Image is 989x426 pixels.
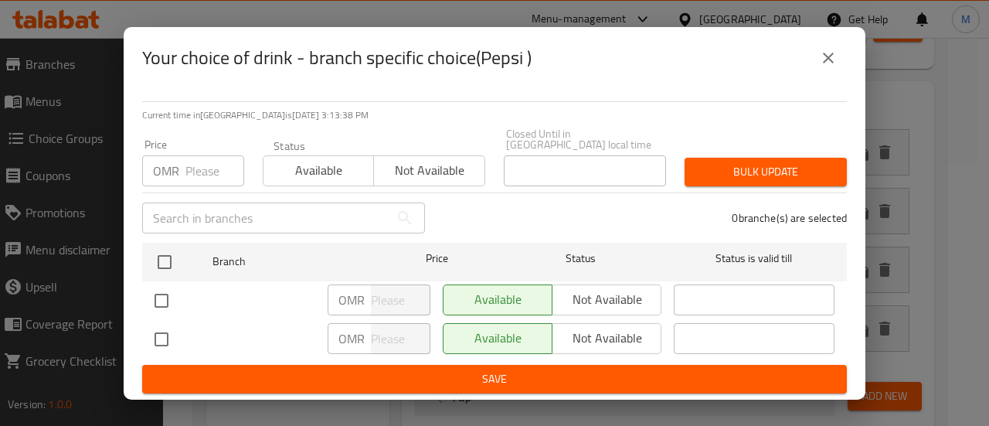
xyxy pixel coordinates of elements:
p: OMR [153,162,179,180]
span: Price [386,249,488,268]
span: Status [501,249,661,268]
span: Available [270,159,368,182]
h2: Your choice of drink - branch specific choice(Pepsi ) [142,46,532,70]
p: 0 branche(s) are selected [732,210,847,226]
button: Available [263,155,374,186]
p: Current time in [GEOGRAPHIC_DATA] is [DATE] 3:13:38 PM [142,108,847,122]
input: Please enter price [185,155,244,186]
button: Save [142,365,847,394]
span: Branch [212,252,373,271]
span: Status is valid till [674,249,834,268]
button: Bulk update [685,158,847,186]
p: OMR [338,291,365,309]
input: Please enter price [371,285,430,315]
span: Not available [380,159,478,182]
button: Not available [373,155,484,186]
span: Bulk update [697,162,834,182]
input: Please enter price [371,323,430,354]
span: Save [155,370,834,389]
button: close [810,39,847,77]
p: OMR [338,329,365,348]
input: Search in branches [142,203,389,233]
